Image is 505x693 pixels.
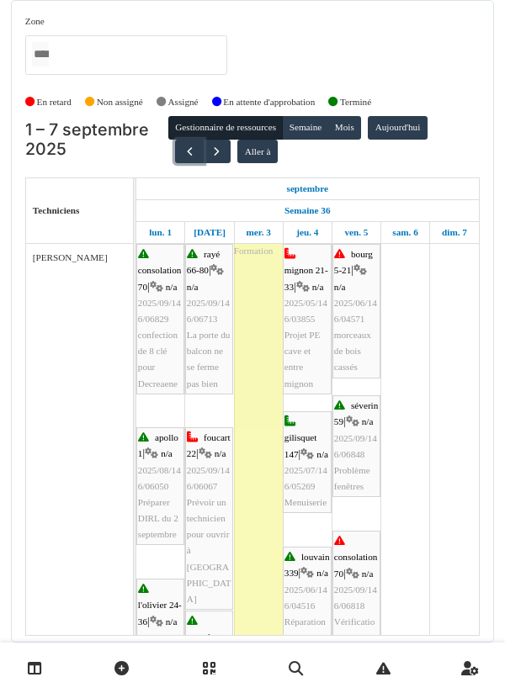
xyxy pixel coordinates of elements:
span: bourg 5-21 [334,249,373,275]
span: Préparer DIRL du 2 septembre [138,497,178,539]
span: n/a [166,616,178,627]
span: Problème fenêtres [334,465,370,491]
span: foucart 22 [187,432,231,458]
span: n/a [316,568,328,578]
label: Non assigné [97,95,143,109]
div: | [138,246,183,392]
span: 2025/06/146/04516 [284,585,327,611]
button: Gestionnaire de ressources [168,116,283,140]
button: Aujourd'hui [368,116,427,140]
h2: 1 – 7 septembre 2025 [25,120,168,160]
span: Projet PE cave et entre mignon [284,330,321,389]
span: apollo 1 [138,432,178,458]
button: Semaine [282,116,328,140]
span: n/a [316,449,328,459]
a: 1 septembre 2025 [145,222,176,243]
label: Terminé [340,95,371,109]
span: consolation 70 [334,552,378,578]
label: Zone [25,14,45,29]
a: 4 septembre 2025 [292,222,322,243]
span: Réparation châssis [284,616,326,643]
span: n/a [166,282,178,292]
span: n/a [312,282,324,292]
a: 6 septembre 2025 [388,222,422,243]
span: Menuiserie [284,497,327,507]
span: 2025/09/146/06829 [138,298,181,324]
span: Techniciens [33,205,80,215]
span: progrès 287 [187,632,215,658]
a: 3 septembre 2025 [242,222,274,243]
button: Aller à [237,140,277,163]
span: 2025/09/146/06713 [187,298,230,324]
span: n/a [334,282,346,292]
span: n/a [187,282,199,292]
a: 7 septembre 2025 [438,222,471,243]
span: rayé 66-80 [187,249,220,275]
span: 2025/07/146/05269 [284,465,327,491]
span: [PERSON_NAME] [33,252,108,262]
span: La porte du balcon ne se ferme pas bien [187,330,231,389]
span: mignon 21-33 [284,265,328,291]
div: | [284,549,330,646]
span: n/a [215,448,226,458]
div: | [187,430,231,607]
a: 5 septembre 2025 [340,222,372,243]
span: 2025/08/146/06497 [138,632,181,659]
span: 2025/08/146/06050 [138,465,181,491]
a: 2 septembre 2025 [189,222,230,243]
div: | [284,246,330,392]
span: 2025/05/146/03855 [284,298,327,324]
span: n/a [362,416,374,426]
span: 2025/09/146/06818 [334,585,377,611]
span: 2025/09/146/06848 [334,433,377,459]
div: | [187,246,231,392]
button: Suivant [203,140,231,164]
button: Précédent [175,140,203,164]
span: n/a [362,569,374,579]
span: confection de 8 clé pour Decreaene [138,330,178,389]
input: Tous [32,42,49,66]
span: séverin 59 [334,400,379,426]
span: Formation [234,246,274,256]
a: Semaine 36 [280,200,334,221]
span: 2025/06/146/04571 [334,298,377,324]
label: Assigné [168,95,199,109]
span: gilisquet 147 [284,432,317,458]
span: Vérification tickets [GEOGRAPHIC_DATA] [334,616,379,691]
a: 1 septembre 2025 [283,178,333,199]
div: | [334,398,379,495]
span: morceaux de bois cassés [334,330,371,372]
span: louvain 339 [284,552,330,578]
label: En retard [37,95,72,109]
div: | [334,246,379,376]
div: | [138,430,183,542]
span: l'olivier 24-36 [138,600,182,626]
span: 2025/09/146/06067 [187,465,230,491]
span: n/a [161,448,173,458]
span: consolation 70 [138,265,182,291]
div: | [284,414,330,510]
label: En attente d'approbation [223,95,315,109]
span: Prévoir un technicien pour ouvrir à [GEOGRAPHIC_DATA] [187,497,231,604]
button: Mois [327,116,361,140]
